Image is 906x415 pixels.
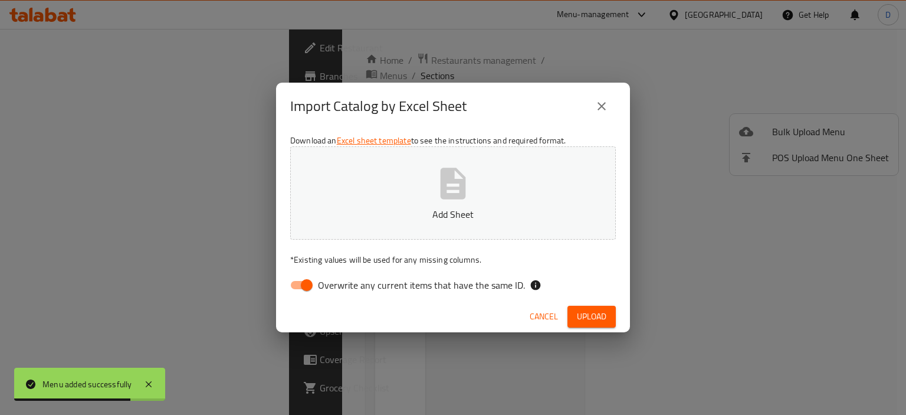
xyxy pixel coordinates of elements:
p: Existing values will be used for any missing columns. [290,254,616,266]
a: Excel sheet template [337,133,411,148]
button: close [587,92,616,120]
p: Add Sheet [308,207,598,221]
span: Upload [577,309,606,324]
span: Cancel [530,309,558,324]
div: Download an to see the instructions and required format. [276,130,630,301]
h2: Import Catalog by Excel Sheet [290,97,467,116]
button: Add Sheet [290,146,616,240]
button: Upload [567,306,616,328]
button: Cancel [525,306,563,328]
div: Menu added successfully [42,378,132,391]
span: Overwrite any current items that have the same ID. [318,278,525,292]
svg: If the overwrite option isn't selected, then the items that match an existing ID will be ignored ... [530,279,541,291]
